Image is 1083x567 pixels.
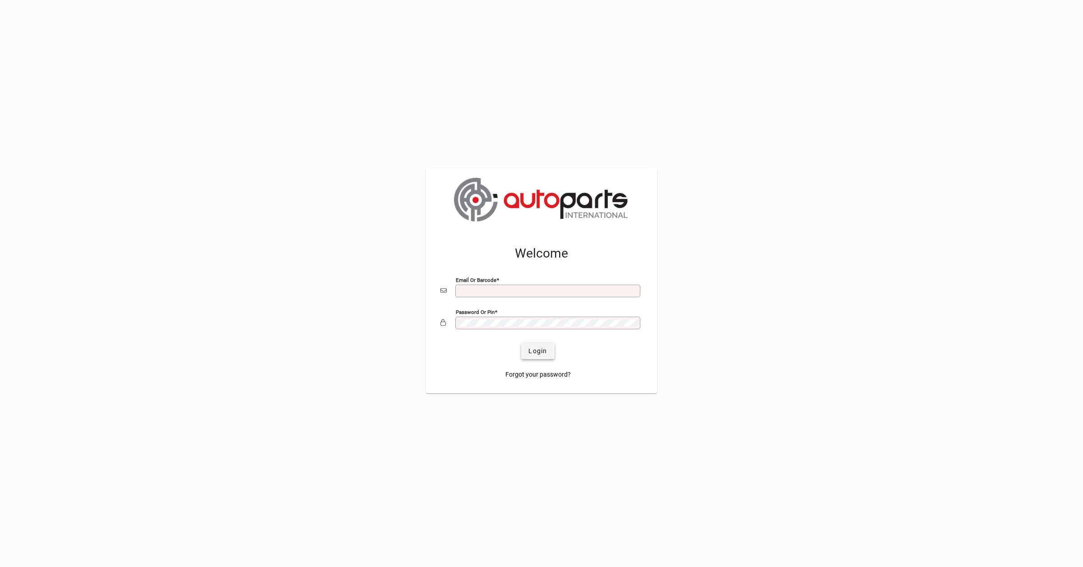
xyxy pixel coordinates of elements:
[456,309,495,315] mat-label: Password or Pin
[505,370,571,379] span: Forgot your password?
[502,366,574,383] a: Forgot your password?
[521,343,554,359] button: Login
[456,277,496,283] mat-label: Email or Barcode
[440,246,643,261] h2: Welcome
[528,346,547,356] span: Login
